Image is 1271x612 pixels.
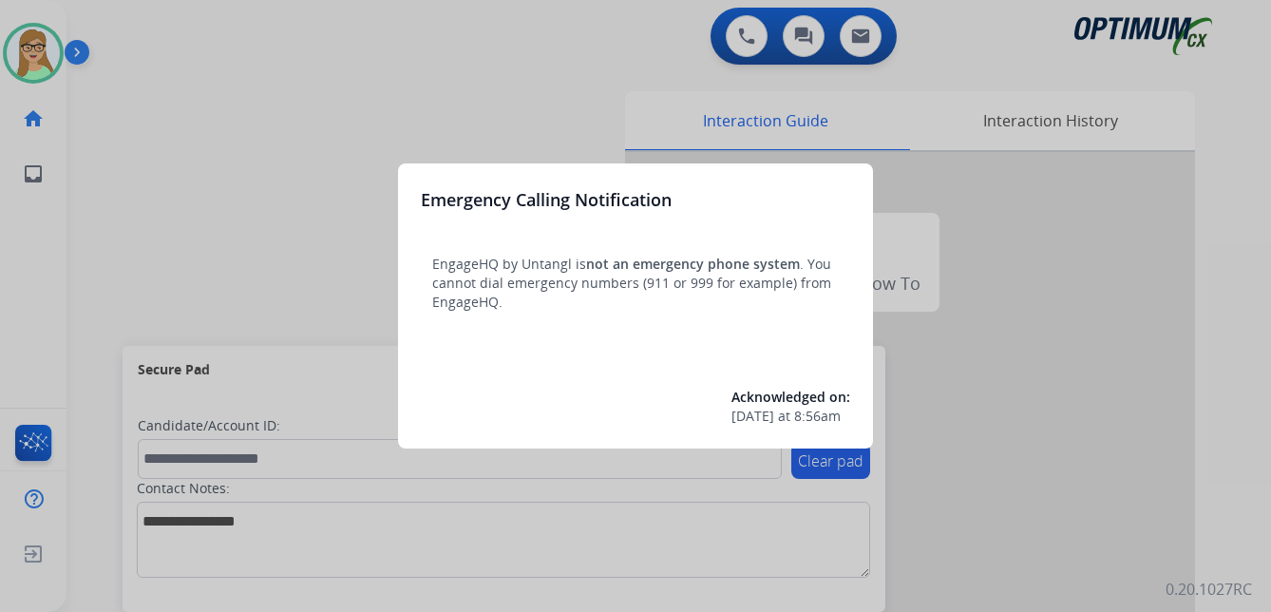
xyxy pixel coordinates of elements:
[731,388,850,406] span: Acknowledged on:
[586,255,800,273] span: not an emergency phone system
[731,407,850,426] div: at
[1166,578,1252,601] p: 0.20.1027RC
[794,407,841,426] span: 8:56am
[731,407,774,426] span: [DATE]
[421,186,672,213] h3: Emergency Calling Notification
[432,255,839,312] p: EngageHQ by Untangl is . You cannot dial emergency numbers (911 or 999 for example) from EngageHQ.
